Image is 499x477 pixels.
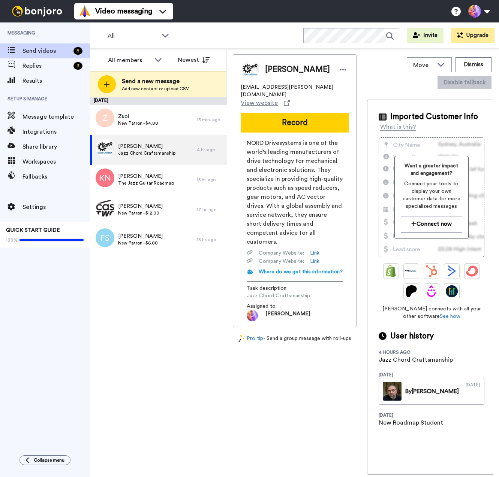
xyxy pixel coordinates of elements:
[118,173,174,180] span: [PERSON_NAME]
[238,335,245,343] img: magic-wand.svg
[401,180,462,210] span: Connect your tools to display your own customer data for more specialized messages
[9,6,65,16] img: bj-logo-header-white.svg
[265,310,310,321] span: [PERSON_NAME]
[259,258,304,265] span: Company Website :
[197,237,223,243] div: 18 hr. ago
[451,28,495,43] button: Upgrade
[405,265,417,277] img: Ontraport
[241,98,278,107] span: View website
[122,77,189,86] span: Send a new message
[19,455,70,465] button: Collapse menu
[118,240,163,246] span: New Patron - $6.00
[383,382,402,401] img: 316fd8b5-1d40-4165-87f5-5d66baade881-thumb.jpg
[118,203,163,210] span: [PERSON_NAME]
[426,285,438,297] img: Drip
[118,180,174,186] span: The Jazz Guitar Roadmap
[118,233,163,240] span: [PERSON_NAME]
[118,113,158,120] span: Zuoi
[197,147,223,153] div: 4 hr. ago
[438,76,492,89] button: Disable fallback
[401,216,462,232] button: Connect now
[6,237,18,243] span: 100%
[446,265,458,277] img: ActiveCampaign
[22,142,90,151] span: Share library
[466,382,480,401] div: [DATE]
[247,303,299,310] span: Assigned to:
[466,265,478,277] img: ConvertKit
[390,111,478,122] span: Imported Customer Info
[118,143,175,150] span: [PERSON_NAME]
[22,172,90,181] span: Fallbacks
[401,162,462,177] span: Want a greater impact and engagement?
[241,83,349,98] span: [EMAIL_ADDRESS][PERSON_NAME][DOMAIN_NAME]
[197,177,223,183] div: 15 hr. ago
[122,86,189,92] span: Add new contact or upload CSV
[90,97,227,105] div: [DATE]
[310,258,319,265] a: Link
[379,412,427,418] div: [DATE]
[22,76,90,85] span: Results
[241,60,259,79] img: Image of Christian Bahrke
[108,56,151,65] div: All members
[73,47,82,55] div: 5
[6,228,60,233] span: QUICK START GUIDE
[22,112,90,121] span: Message template
[379,372,427,378] div: [DATE]
[265,64,330,75] span: [PERSON_NAME]
[379,305,484,320] span: [PERSON_NAME] connects with all your other software
[22,127,90,136] span: Integrations
[22,203,90,212] span: Settings
[426,265,438,277] img: Hubspot
[247,139,343,246] span: NORD Drivesystems is one of the world's leading manufacturers of drive technology for mechanical ...
[34,457,64,463] span: Collapse menu
[385,265,397,277] img: Shopify
[259,249,304,257] span: Company Website :
[379,378,484,405] a: By[PERSON_NAME][DATE]
[73,62,82,70] div: 3
[96,109,114,127] img: z.png
[310,249,319,257] a: Link
[259,269,343,274] span: Where do we get this information?
[108,31,158,40] span: All
[407,28,444,43] button: Invite
[241,113,349,133] button: Record
[241,98,290,107] a: View website
[238,335,263,343] a: Pro tip
[118,210,163,216] span: New Patron - $12.00
[405,387,459,396] div: By [PERSON_NAME]
[390,331,434,342] span: User history
[118,150,175,156] span: Jazz Chord Craftsmanship
[96,228,114,247] img: fs.png
[118,120,158,126] span: New Patron - $4.00
[379,355,453,364] div: Jazz Chord Craftsmanship
[79,5,91,17] img: vm-color.svg
[22,46,70,55] span: Send videos
[247,285,299,292] span: Task description :
[197,117,223,123] div: 13 min. ago
[247,310,258,321] img: photo.jpg
[379,418,443,427] div: New Roadmap Student
[197,207,223,213] div: 17 hr. ago
[96,139,114,157] img: dce4e14a-741b-4689-9c68-15ed074ee161.jpg
[405,285,417,297] img: Patreon
[440,314,460,319] a: See how
[413,61,433,70] span: Move
[233,335,357,343] div: - Send a group message with roll-ups
[22,61,70,70] span: Replies
[380,122,416,131] div: What is this?
[456,57,492,72] button: Dismiss
[96,168,114,187] img: kn.png
[446,285,458,297] img: GoHighLevel
[379,349,427,355] div: 4 hours ago
[96,198,114,217] img: b255938b-eb6d-40fa-8f74-bbadc50638dc.jpg
[247,292,318,300] span: Jazz Chord Craftsmanship
[172,52,215,67] button: Newest
[22,157,90,166] span: Workspaces
[95,6,152,16] span: Video messaging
